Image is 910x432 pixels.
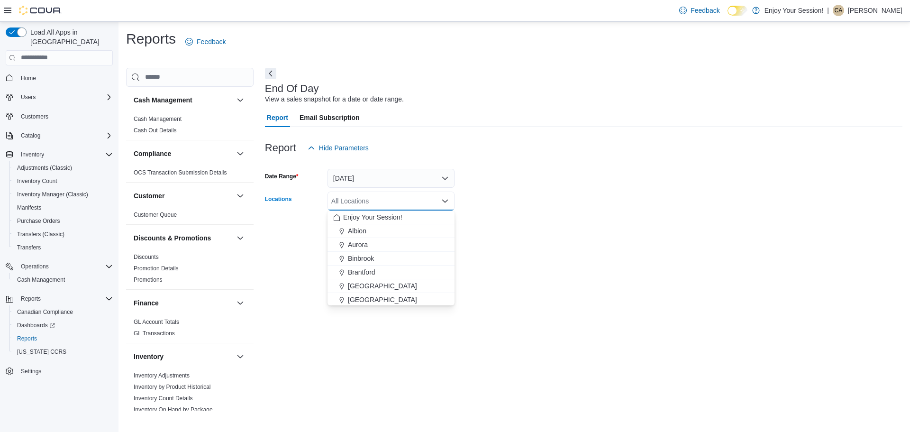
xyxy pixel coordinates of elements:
[827,5,829,16] p: |
[17,164,72,172] span: Adjustments (Classic)
[126,209,254,224] div: Customer
[134,169,227,176] span: OCS Transaction Submission Details
[9,228,117,241] button: Transfers (Classic)
[13,215,113,227] span: Purchase Orders
[17,348,66,356] span: [US_STATE] CCRS
[348,240,368,249] span: Aurora
[13,346,70,358] a: [US_STATE] CCRS
[134,395,193,402] a: Inventory Count Details
[13,229,68,240] a: Transfers (Classic)
[441,197,449,205] button: Close list of options
[134,95,192,105] h3: Cash Management
[126,316,254,343] div: Finance
[348,267,375,277] span: Brantford
[134,406,213,414] span: Inventory On Hand by Package
[2,364,117,378] button: Settings
[27,28,113,46] span: Load All Apps in [GEOGRAPHIC_DATA]
[2,129,117,142] button: Catalog
[328,238,455,252] button: Aurora
[9,319,117,332] a: Dashboards
[21,74,36,82] span: Home
[328,169,455,188] button: [DATE]
[835,5,843,16] span: CA
[13,189,92,200] a: Inventory Manager (Classic)
[6,67,113,403] nav: Complex example
[267,108,288,127] span: Report
[2,110,117,123] button: Customers
[134,149,171,158] h3: Compliance
[17,130,44,141] button: Catalog
[265,173,299,180] label: Date Range
[17,322,55,329] span: Dashboards
[134,318,179,326] span: GL Account Totals
[17,92,113,103] span: Users
[134,298,233,308] button: Finance
[13,162,113,174] span: Adjustments (Classic)
[17,293,45,304] button: Reports
[235,148,246,159] button: Compliance
[348,281,417,291] span: [GEOGRAPHIC_DATA]
[21,263,49,270] span: Operations
[17,308,73,316] span: Canadian Compliance
[134,372,190,379] a: Inventory Adjustments
[9,273,117,286] button: Cash Management
[235,351,246,362] button: Inventory
[13,175,113,187] span: Inventory Count
[19,6,62,15] img: Cova
[21,93,36,101] span: Users
[17,130,113,141] span: Catalog
[235,232,246,244] button: Discounts & Promotions
[134,352,233,361] button: Inventory
[235,297,246,309] button: Finance
[134,330,175,337] a: GL Transactions
[134,116,182,122] a: Cash Management
[134,330,175,337] span: GL Transactions
[348,254,374,263] span: Binbrook
[126,251,254,289] div: Discounts & Promotions
[126,29,176,48] h1: Reports
[300,108,360,127] span: Email Subscription
[17,276,65,284] span: Cash Management
[134,191,233,201] button: Customer
[235,94,246,106] button: Cash Management
[17,366,45,377] a: Settings
[2,260,117,273] button: Operations
[134,254,159,260] a: Discounts
[2,148,117,161] button: Inventory
[17,191,88,198] span: Inventory Manager (Classic)
[328,252,455,266] button: Binbrook
[328,266,455,279] button: Brantford
[13,242,45,253] a: Transfers
[13,215,64,227] a: Purchase Orders
[134,395,193,402] span: Inventory Count Details
[21,368,41,375] span: Settings
[134,265,179,272] a: Promotion Details
[17,230,64,238] span: Transfers (Classic)
[13,333,41,344] a: Reports
[21,295,41,303] span: Reports
[134,115,182,123] span: Cash Management
[134,276,163,283] a: Promotions
[13,306,77,318] a: Canadian Compliance
[134,191,164,201] h3: Customer
[13,202,45,213] a: Manifests
[9,305,117,319] button: Canadian Compliance
[13,346,113,358] span: Washington CCRS
[265,195,292,203] label: Locations
[17,149,113,160] span: Inventory
[17,261,53,272] button: Operations
[17,293,113,304] span: Reports
[13,306,113,318] span: Canadian Compliance
[134,211,177,218] a: Customer Queue
[691,6,719,15] span: Feedback
[9,345,117,358] button: [US_STATE] CCRS
[126,113,254,140] div: Cash Management
[9,332,117,345] button: Reports
[21,113,48,120] span: Customers
[134,127,177,134] a: Cash Out Details
[13,229,113,240] span: Transfers (Classic)
[17,244,41,251] span: Transfers
[134,95,233,105] button: Cash Management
